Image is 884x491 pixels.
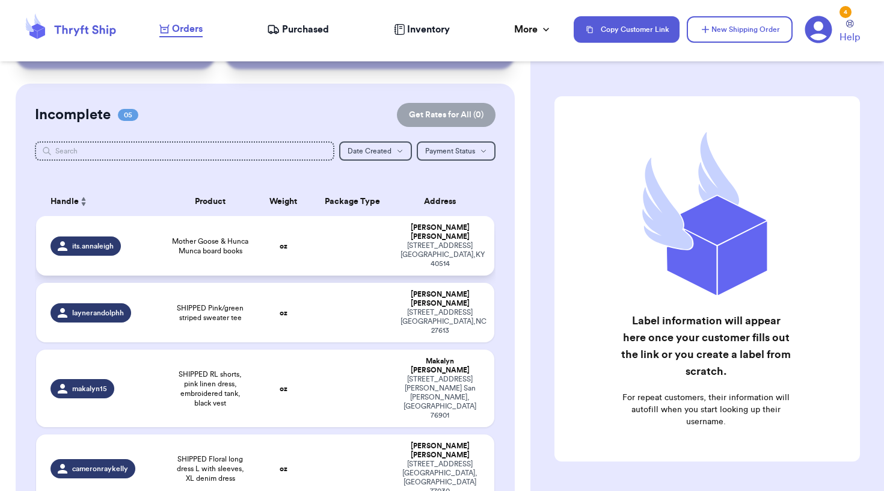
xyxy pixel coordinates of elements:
[687,16,793,43] button: New Shipping Order
[397,103,496,127] button: Get Rates for All (0)
[401,308,479,335] div: [STREET_ADDRESS] [GEOGRAPHIC_DATA] , NC 27613
[401,442,479,460] div: [PERSON_NAME] [PERSON_NAME]
[282,22,329,37] span: Purchased
[267,22,329,37] a: Purchased
[172,369,249,408] span: SHIPPED RL shorts, pink linen dress, embroidered tank, black vest
[339,141,412,161] button: Date Created
[35,141,334,161] input: Search
[621,312,791,380] h2: Label information will appear here once your customer fills out the link or you create a label fr...
[165,187,256,216] th: Product
[280,242,287,250] strong: oz
[280,465,287,472] strong: oz
[417,141,496,161] button: Payment Status
[311,187,393,216] th: Package Type
[35,105,111,125] h2: Incomplete
[172,236,249,256] span: Mother Goose & Hunca Munca board books
[79,194,88,209] button: Sort ascending
[839,30,860,45] span: Help
[72,241,114,251] span: its.annaleigh
[401,290,479,308] div: [PERSON_NAME] [PERSON_NAME]
[401,223,479,241] div: [PERSON_NAME] [PERSON_NAME]
[574,16,680,43] button: Copy Customer Link
[839,6,852,18] div: 4
[407,22,450,37] span: Inventory
[839,20,860,45] a: Help
[394,22,450,37] a: Inventory
[72,308,124,318] span: laynerandolphh
[280,309,287,317] strong: oz
[72,464,128,474] span: cameronraykelly
[256,187,311,216] th: Weight
[401,357,479,375] div: Makalyn [PERSON_NAME]
[172,454,249,483] span: SHIPPED Floral long dress L with sleeves, XL denim dress
[425,147,475,155] span: Payment Status
[172,303,249,323] span: SHIPPED Pink/green striped sweater tee
[118,109,138,121] span: 05
[51,196,79,208] span: Handle
[393,187,494,216] th: Address
[401,375,479,420] div: [STREET_ADDRESS][PERSON_NAME] San [PERSON_NAME] , [GEOGRAPHIC_DATA] 76901
[72,384,107,394] span: makalyn15
[159,22,203,37] a: Orders
[805,16,832,43] a: 4
[348,147,391,155] span: Date Created
[621,392,791,428] p: For repeat customers, their information will autofill when you start looking up their username.
[172,22,203,36] span: Orders
[280,385,287,392] strong: oz
[401,241,479,268] div: [STREET_ADDRESS] [GEOGRAPHIC_DATA] , KY 40514
[514,22,552,37] div: More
